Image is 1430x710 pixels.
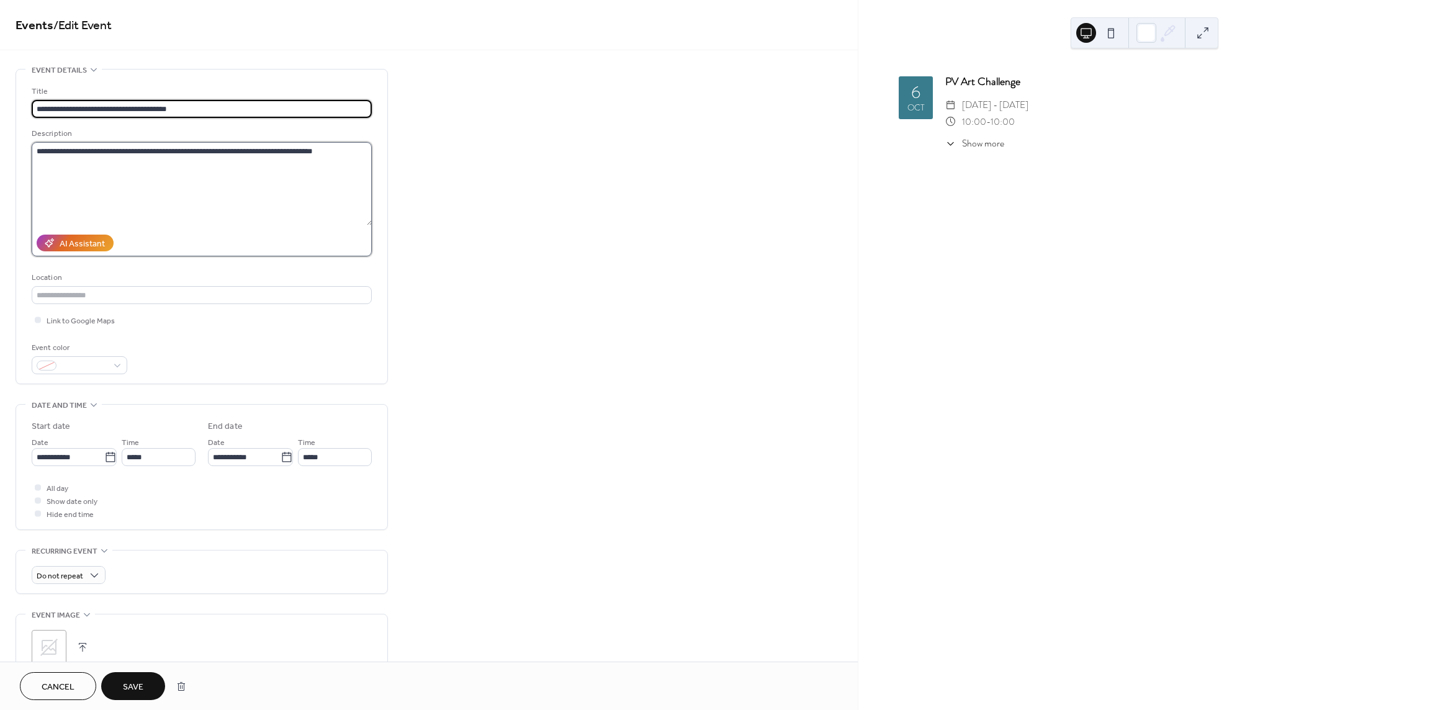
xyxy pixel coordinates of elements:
span: Do not repeat [37,569,83,583]
div: ; [32,630,66,665]
span: Time [122,436,139,449]
button: AI Assistant [37,235,114,251]
div: Description [32,127,369,140]
div: AI Assistant [60,238,105,251]
div: Oct [907,104,924,112]
span: Link to Google Maps [47,315,115,328]
span: Event image [32,609,80,622]
span: Recurring event [32,545,97,558]
div: Start date [32,420,70,433]
div: Event color [32,341,125,354]
div: 6 [911,84,920,101]
div: ​ [945,97,956,113]
span: Show more [962,137,1004,151]
span: 10:00 [962,114,986,130]
div: Title [32,85,369,98]
span: / Edit Event [53,14,112,38]
span: Date [32,436,48,449]
div: ​ [945,114,956,130]
span: Save [123,681,143,694]
span: 10:00 [991,114,1015,130]
span: - [986,114,991,130]
button: Cancel [20,672,96,700]
span: Date and time [32,399,87,412]
a: Events [16,14,53,38]
span: Cancel [42,681,74,694]
span: Hide end time [47,508,94,521]
span: [DATE] - [DATE] [962,97,1028,113]
span: All day [47,482,68,495]
button: ​Show more [945,137,1004,151]
span: Time [298,436,315,449]
div: ​ [945,137,956,151]
div: PV Art Challenge [945,74,1390,90]
span: Show date only [47,495,97,508]
span: Event details [32,64,87,77]
div: End date [208,420,243,433]
span: Date [208,436,225,449]
button: Save [101,672,165,700]
div: Location [32,271,369,284]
